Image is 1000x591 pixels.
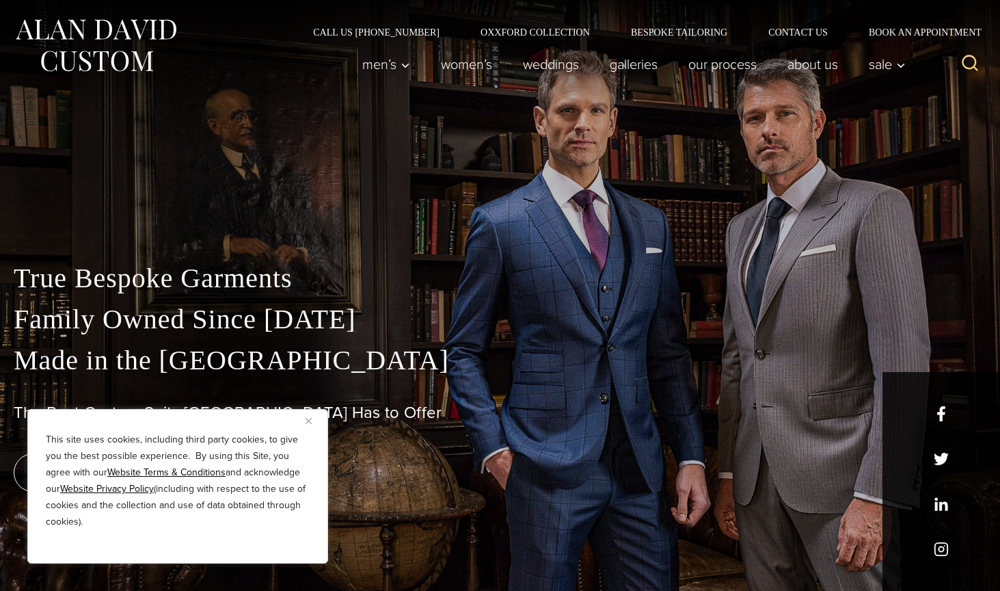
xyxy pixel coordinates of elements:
nav: Secondary Navigation [293,27,986,37]
a: About Us [772,51,854,78]
h1: The Best Custom Suits [GEOGRAPHIC_DATA] Has to Offer [14,403,986,423]
a: Bespoke Tailoring [610,27,748,37]
p: True Bespoke Garments Family Owned Since [DATE] Made in the [GEOGRAPHIC_DATA] [14,258,986,381]
a: Book an Appointment [848,27,986,37]
a: Women’s [426,51,508,78]
img: Close [306,418,312,424]
a: book an appointment [14,454,205,492]
a: Galleries [595,51,673,78]
nav: Primary Navigation [347,51,913,78]
span: Sale [869,57,906,71]
a: Our Process [673,51,772,78]
button: Close [306,412,322,429]
img: Alan David Custom [14,15,178,76]
a: Website Privacy Policy [60,482,154,496]
span: Men’s [362,57,410,71]
a: Contact Us [748,27,848,37]
a: Call Us [PHONE_NUMBER] [293,27,460,37]
p: This site uses cookies, including third party cookies, to give you the best possible experience. ... [46,432,310,530]
a: weddings [508,51,595,78]
button: View Search Form [954,48,986,81]
a: Website Terms & Conditions [107,465,226,480]
a: Oxxford Collection [460,27,610,37]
